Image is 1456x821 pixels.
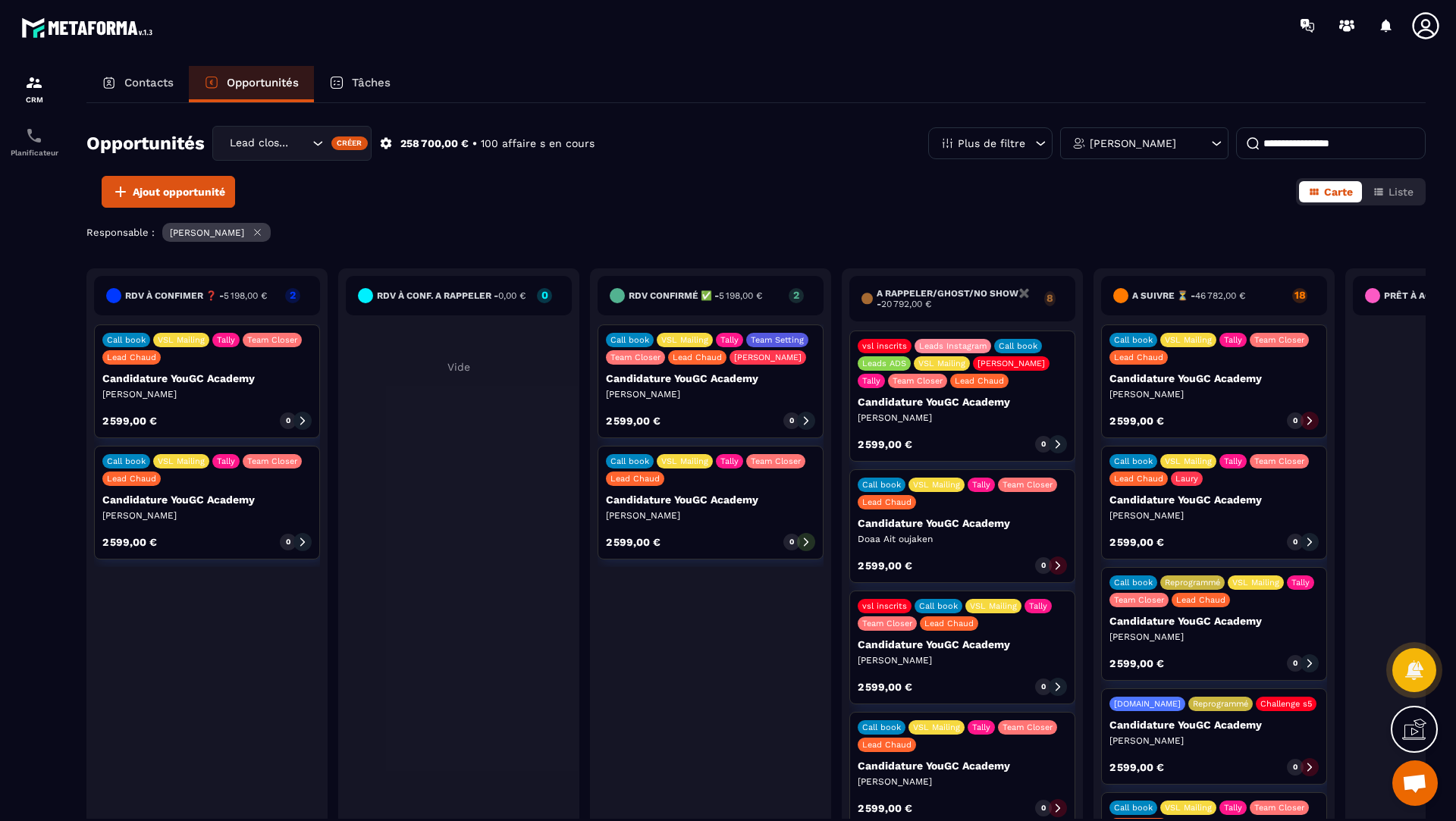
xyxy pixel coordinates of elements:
[858,560,912,571] p: 2 599,00 €
[1132,290,1245,301] h6: A SUIVRE ⏳ -
[189,66,314,102] a: Opportunités
[610,353,661,362] p: Team Closer
[352,76,391,89] p: Tâches
[610,335,649,345] p: Call book
[1109,735,1319,747] p: [PERSON_NAME]
[1109,372,1319,384] p: Candidature YouGC Academy
[124,76,174,89] p: Contacts
[1165,335,1212,345] p: VSL Mailing
[1003,480,1053,490] p: Team Closer
[25,74,43,92] img: formation
[918,359,965,368] p: VSL Mailing
[919,601,958,611] p: Call book
[1114,335,1153,345] p: Call book
[789,415,794,426] p: 0
[720,335,739,345] p: Tally
[1109,658,1164,669] p: 2 599,00 €
[858,776,1067,788] p: [PERSON_NAME]
[606,509,815,522] p: [PERSON_NAME]
[1392,760,1438,806] div: Ouvrir le chat
[858,760,1067,772] p: Candidature YouGC Academy
[751,335,804,345] p: Team Setting
[286,537,290,547] p: 0
[4,96,64,104] p: CRM
[862,740,912,750] p: Lead Chaud
[913,722,960,732] p: VSL Mailing
[400,136,469,151] p: 258 700,00 €
[247,456,297,466] p: Team Closer
[107,456,146,466] p: Call book
[606,388,815,400] p: [PERSON_NAME]
[858,654,1067,666] p: [PERSON_NAME]
[1165,456,1212,466] p: VSL Mailing
[4,115,64,168] a: schedulerschedulerPlanificateur
[1232,578,1279,588] p: VSL Mailing
[1114,803,1153,813] p: Call book
[1029,601,1047,611] p: Tally
[673,353,722,362] p: Lead Chaud
[1041,439,1046,450] p: 0
[1109,509,1319,522] p: [PERSON_NAME]
[1176,595,1225,605] p: Lead Chaud
[1293,415,1298,426] p: 0
[1041,560,1046,571] p: 0
[1363,181,1423,202] button: Liste
[1114,595,1164,605] p: Team Closer
[1224,335,1242,345] p: Tally
[606,372,815,384] p: Candidature YouGC Academy
[1254,335,1304,345] p: Team Closer
[293,135,309,152] input: Search for option
[1165,578,1220,588] p: Reprogrammé
[629,290,762,301] h6: Rdv confirmé ✅ -
[4,149,64,157] p: Planificateur
[1292,290,1307,300] p: 18
[789,537,794,547] p: 0
[1193,699,1248,709] p: Reprogrammé
[472,136,477,151] p: •
[862,480,901,490] p: Call book
[1114,353,1163,362] p: Lead Chaud
[107,335,146,345] p: Call book
[606,537,661,547] p: 2 599,00 €
[877,288,1037,309] h6: A RAPPELER/GHOST/NO SHOW✖️ -
[862,497,912,507] p: Lead Chaud
[1114,699,1181,709] p: [DOMAIN_NAME]
[919,341,987,351] p: Leads Instagram
[537,290,552,300] p: 0
[21,14,158,42] img: logo
[1109,494,1319,506] p: Candidature YouGC Academy
[1003,722,1053,732] p: Team Closer
[1254,456,1304,466] p: Team Closer
[881,299,931,309] span: 20 792,00 €
[107,474,156,484] p: Lead Chaud
[606,494,815,506] p: Candidature YouGC Academy
[661,335,708,345] p: VSL Mailing
[1195,290,1245,301] span: 46 782,00 €
[217,456,235,466] p: Tally
[226,135,293,152] span: Lead closing
[1109,631,1319,643] p: [PERSON_NAME]
[1299,181,1362,202] button: Carte
[734,353,802,362] p: [PERSON_NAME]
[958,138,1025,149] p: Plus de filtre
[1109,537,1164,547] p: 2 599,00 €
[913,480,960,490] p: VSL Mailing
[481,136,595,151] p: 100 affaire s en cours
[858,439,912,450] p: 2 599,00 €
[751,456,801,466] p: Team Closer
[610,474,660,484] p: Lead Chaud
[4,62,64,115] a: formationformationCRM
[606,415,661,426] p: 2 599,00 €
[1109,388,1319,400] p: [PERSON_NAME]
[1389,186,1414,198] span: Liste
[102,537,157,547] p: 2 599,00 €
[1254,803,1304,813] p: Team Closer
[1293,658,1298,669] p: 0
[158,456,205,466] p: VSL Mailing
[102,415,157,426] p: 2 599,00 €
[1224,456,1242,466] p: Tally
[102,509,312,522] p: [PERSON_NAME]
[858,396,1067,408] p: Candidature YouGC Academy
[1291,578,1310,588] p: Tally
[858,803,912,813] p: 2 599,00 €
